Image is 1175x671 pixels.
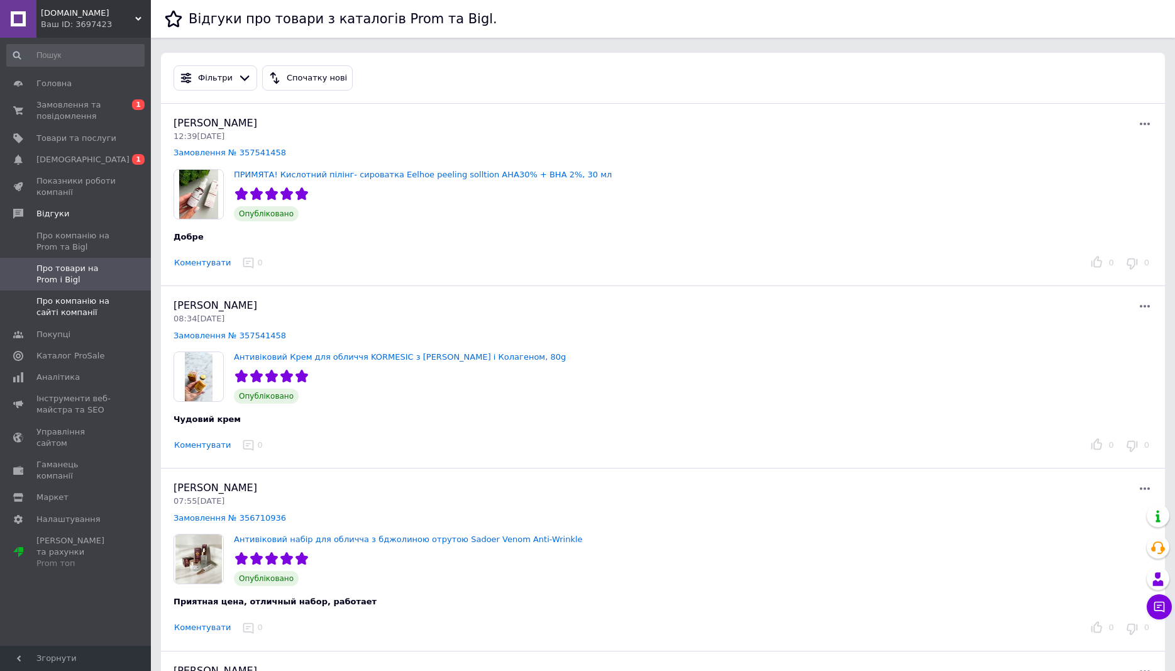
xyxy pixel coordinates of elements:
[36,372,80,383] span: Аналітика
[174,148,286,157] a: Замовлення № 357541458
[174,621,231,635] button: Коментувати
[174,131,224,141] span: 12:39[DATE]
[174,117,257,129] span: [PERSON_NAME]
[196,72,235,85] div: Фільтри
[36,350,104,362] span: Каталог ProSale
[234,352,566,362] a: Антивіковий Крем для обличчя KORMESIC з [PERSON_NAME] і Колагеном, 80g
[36,459,116,482] span: Гаманець компанії
[174,65,257,91] button: Фільтри
[41,19,151,30] div: Ваш ID: 3697423
[132,154,145,165] span: 1
[189,11,497,26] h1: Відгуки про товари з каталогів Prom та Bigl.
[174,439,231,452] button: Коментувати
[36,230,116,253] span: Про компанію на Prom та Bigl
[174,352,223,401] img: Антивіковий Крем для обличчя KORMESIC з Муцином Равлика і Колагеном, 80g
[1147,594,1172,619] button: Чат з покупцем
[174,314,224,323] span: 08:34[DATE]
[36,175,116,198] span: Показники роботи компанії
[234,170,612,179] a: ПРИМЯТА! Кислотний пілінг- сироватка Eelhoe peeling solltion AHA30% + BHA 2%, 30 мл
[174,535,223,584] img: Антивіковий набір для обличча з бджолиною отрутою Sadoer Venom Anti-Wrinkle
[36,154,130,165] span: [DEMOGRAPHIC_DATA]
[174,496,224,506] span: 07:55[DATE]
[174,232,204,241] span: Добре
[36,78,72,89] span: Головна
[36,296,116,318] span: Про компанію на сайті компанії
[174,597,377,606] span: Приятная цена, отличный набор, работает
[174,482,257,494] span: [PERSON_NAME]
[41,8,135,19] span: bioaqua.dp.ua
[174,331,286,340] a: Замовлення № 357541458
[234,206,299,221] span: Опубліковано
[36,263,116,286] span: Про товари на Prom і Bigl
[174,170,223,219] img: ПРИМЯТА! Кислотний пілінг- сироватка Eelhoe peeling solltion AHA30% + BHA 2%, 30 мл
[174,257,231,270] button: Коментувати
[36,329,70,340] span: Покупці
[174,414,241,424] span: Чудовий крем
[174,513,286,523] a: Замовлення № 356710936
[36,426,116,449] span: Управління сайтом
[234,535,583,544] a: Антивіковий набір для обличча з бджолиною отрутою Sadoer Venom Anti-Wrinkle
[262,65,353,91] button: Спочатку нові
[234,571,299,586] span: Опубліковано
[6,44,145,67] input: Пошук
[36,558,116,569] div: Prom топ
[36,492,69,503] span: Маркет
[234,389,299,404] span: Опубліковано
[36,393,116,416] span: Інструменти веб-майстра та SEO
[132,99,145,110] span: 1
[36,514,101,525] span: Налаштування
[36,133,116,144] span: Товари та послуги
[36,208,69,219] span: Відгуки
[36,535,116,570] span: [PERSON_NAME] та рахунки
[174,299,257,311] span: [PERSON_NAME]
[36,99,116,122] span: Замовлення та повідомлення
[284,72,350,85] div: Спочатку нові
